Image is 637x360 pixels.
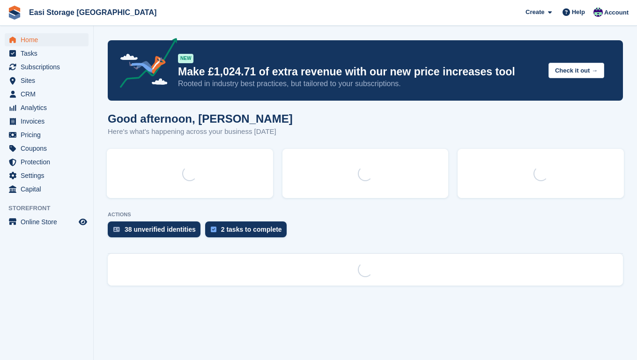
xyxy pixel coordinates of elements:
[5,60,89,73] a: menu
[21,115,77,128] span: Invoices
[108,126,293,137] p: Here's what's happening across your business [DATE]
[5,155,89,169] a: menu
[8,204,93,213] span: Storefront
[21,60,77,73] span: Subscriptions
[21,169,77,182] span: Settings
[211,227,216,232] img: task-75834270c22a3079a89374b754ae025e5fb1db73e45f91037f5363f120a921f8.svg
[108,221,205,242] a: 38 unverified identities
[5,88,89,101] a: menu
[113,227,120,232] img: verify_identity-adf6edd0f0f0b5bbfe63781bf79b02c33cf7c696d77639b501bdc392416b5a36.svg
[5,183,89,196] a: menu
[178,65,541,79] p: Make £1,024.71 of extra revenue with our new price increases tool
[21,33,77,46] span: Home
[21,88,77,101] span: CRM
[205,221,291,242] a: 2 tasks to complete
[572,7,585,17] span: Help
[21,142,77,155] span: Coupons
[5,33,89,46] a: menu
[7,6,22,20] img: stora-icon-8386f47178a22dfd0bd8f6a31ec36ba5ce8667c1dd55bd0f319d3a0aa187defe.svg
[5,47,89,60] a: menu
[108,212,623,218] p: ACTIONS
[5,142,89,155] a: menu
[526,7,544,17] span: Create
[21,215,77,228] span: Online Store
[21,128,77,141] span: Pricing
[5,115,89,128] a: menu
[5,128,89,141] a: menu
[21,183,77,196] span: Capital
[21,47,77,60] span: Tasks
[221,226,282,233] div: 2 tasks to complete
[604,8,629,17] span: Account
[5,215,89,228] a: menu
[25,5,160,20] a: Easi Storage [GEOGRAPHIC_DATA]
[108,112,293,125] h1: Good afternoon, [PERSON_NAME]
[112,38,178,91] img: price-adjustments-announcement-icon-8257ccfd72463d97f412b2fc003d46551f7dbcb40ab6d574587a9cd5c0d94...
[5,101,89,114] a: menu
[548,63,604,78] button: Check it out →
[21,101,77,114] span: Analytics
[125,226,196,233] div: 38 unverified identities
[21,155,77,169] span: Protection
[21,74,77,87] span: Sites
[178,54,193,63] div: NEW
[5,169,89,182] a: menu
[178,79,541,89] p: Rooted in industry best practices, but tailored to your subscriptions.
[593,7,603,17] img: Steven Cusick
[77,216,89,228] a: Preview store
[5,74,89,87] a: menu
